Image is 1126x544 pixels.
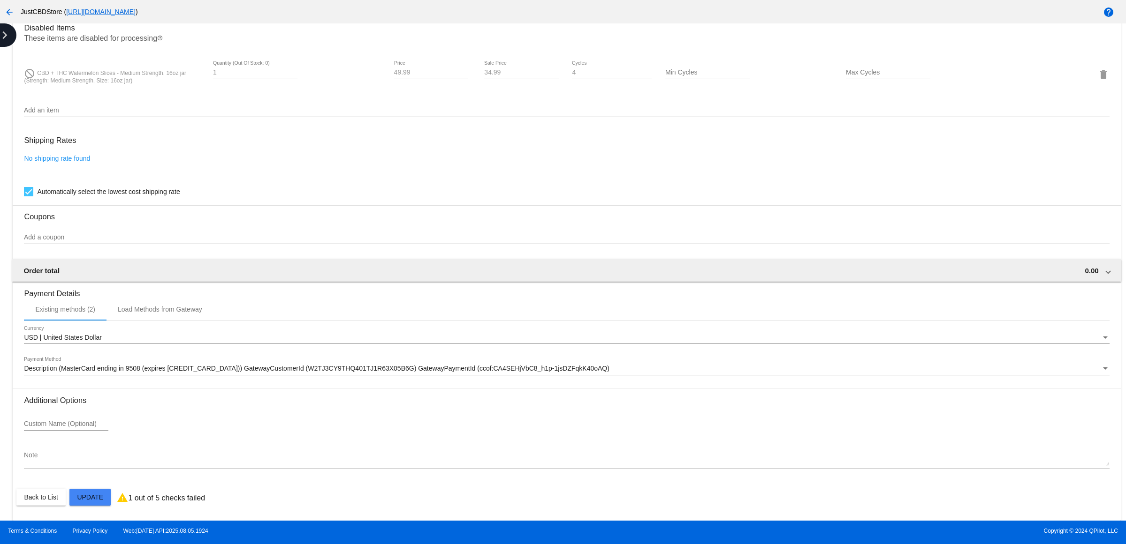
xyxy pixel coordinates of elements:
input: Sale Price [484,69,558,76]
mat-icon: help_outline [157,35,163,46]
input: Add a coupon [24,234,1109,241]
mat-icon: delete [1098,69,1109,80]
span: Back to List [24,493,58,501]
span: CBD + THC Watermelon Slices - Medium Strength, 16oz jar (Strength: Medium Strength, Size: 16oz jar) [24,70,186,84]
mat-icon: do_not_disturb [24,68,35,79]
mat-icon: help [1103,7,1114,18]
input: Min Cycles [665,69,750,76]
p: These items are disabled for processing [24,34,1109,46]
input: Quantity (Out Of Stock: 0) [213,69,297,76]
span: Description (MasterCard ending in 9508 (expires [CREDIT_CARD_DATA])) GatewayCustomerId (W2TJ3CY9T... [24,365,609,372]
h3: Coupons [24,205,1109,221]
span: Update [77,493,103,501]
span: Order total [23,267,60,275]
mat-icon: arrow_back [4,7,15,18]
h3: Additional Options [24,396,1109,405]
mat-select: Payment Method [24,365,1109,373]
a: Terms & Conditions [8,528,57,534]
input: Price [394,69,468,76]
div: Load Methods from Gateway [118,306,202,313]
span: JustCBDStore ( ) [21,8,138,15]
input: Cycles [572,69,652,76]
a: No shipping rate found [24,155,90,162]
h3: Payment Details [24,282,1109,298]
span: USD | United States Dollar [24,334,101,341]
h3: Shipping Rates [24,130,76,150]
input: Custom Name (Optional) [24,420,108,428]
input: Add an item [24,107,1109,114]
a: [URL][DOMAIN_NAME] [66,8,136,15]
mat-select: Currency [24,334,1109,342]
button: Update [69,489,111,506]
mat-icon: warning [117,492,128,503]
a: Web:[DATE] API:2025.08.05.1924 [123,528,208,534]
p: 1 out of 5 checks failed [128,494,205,502]
mat-expansion-panel-header: Order total 0.00 [12,259,1121,282]
span: Copyright © 2024 QPilot, LLC [571,528,1118,534]
input: Max Cycles [846,69,930,76]
h3: Disabled Items [24,16,1109,32]
div: Existing methods (2) [35,306,95,313]
a: Privacy Policy [73,528,108,534]
span: 0.00 [1085,267,1098,275]
button: Back to List [16,489,65,506]
span: Automatically select the lowest cost shipping rate [37,186,180,197]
